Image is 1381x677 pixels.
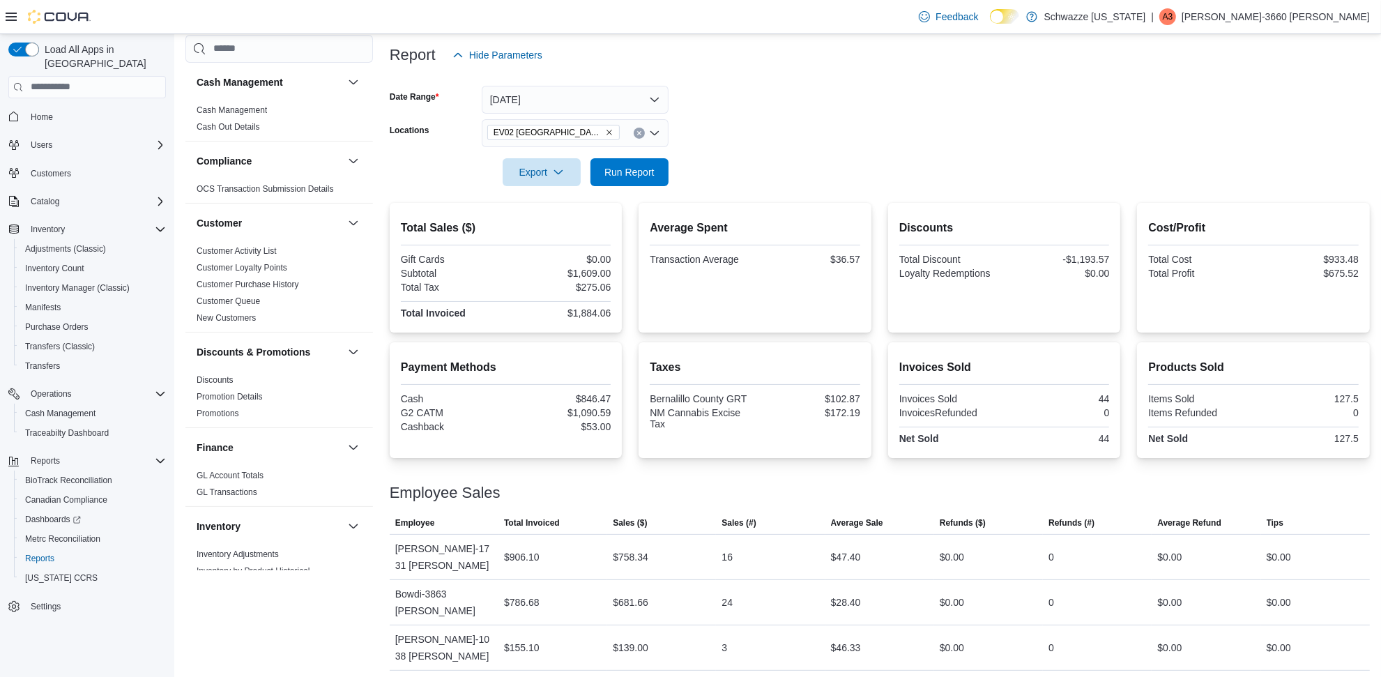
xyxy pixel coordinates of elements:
span: Customer Loyalty Points [197,262,287,273]
img: Cova [28,10,91,24]
span: Users [31,139,52,151]
span: Promotions [197,408,239,419]
button: Customer [345,215,362,231]
span: Traceabilty Dashboard [20,425,166,441]
a: Cash Out Details [197,122,260,132]
span: Home [25,108,166,125]
a: Discounts [197,375,234,385]
div: $681.66 [613,594,648,611]
div: $0.00 [940,639,964,656]
a: GL Transactions [197,487,257,497]
button: Discounts & Promotions [345,344,362,360]
span: Manifests [25,302,61,313]
div: $139.00 [613,639,648,656]
span: Reports [25,452,166,469]
button: Purchase Orders [14,317,171,337]
div: $786.68 [504,594,540,611]
div: $675.52 [1256,268,1359,279]
button: Remove EV02 Far NE Heights from selection in this group [605,128,613,137]
a: Customer Purchase History [197,280,299,289]
span: Sales ($) [613,517,647,528]
span: Operations [31,388,72,400]
span: Transfers [20,358,166,374]
span: Customers [31,168,71,179]
span: Inventory Manager (Classic) [25,282,130,294]
div: $155.10 [504,639,540,656]
div: [PERSON_NAME]-1731 [PERSON_NAME] [390,535,498,579]
h2: Total Sales ($) [401,220,611,236]
div: Transaction Average [650,254,752,265]
button: Home [3,107,171,127]
button: Catalog [3,192,171,211]
span: [US_STATE] CCRS [25,572,98,584]
h2: Discounts [899,220,1110,236]
a: Customer Queue [197,296,260,306]
div: Angelica-3660 Ortiz [1159,8,1176,25]
h2: Products Sold [1148,359,1359,376]
input: Dark Mode [990,9,1019,24]
div: $0.00 [509,254,611,265]
span: GL Transactions [197,487,257,498]
span: Promotion Details [197,391,263,402]
div: Compliance [185,181,373,203]
a: OCS Transaction Submission Details [197,184,334,194]
span: Canadian Compliance [25,494,107,505]
div: 44 [1007,433,1110,444]
button: Cash Management [345,74,362,91]
div: $0.00 [1157,594,1182,611]
div: $846.47 [509,393,611,404]
div: $0.00 [940,594,964,611]
div: $0.00 [1267,594,1291,611]
a: Manifests [20,299,66,316]
h3: Customer [197,216,242,230]
a: Transfers [20,358,66,374]
button: Finance [345,439,362,456]
h3: Discounts & Promotions [197,345,310,359]
button: Catalog [25,193,65,210]
div: 0 [1256,407,1359,418]
span: Refunds ($) [940,517,986,528]
div: G2 CATM [401,407,503,418]
div: NM Cannabis Excise Tax [650,407,752,429]
h3: Cash Management [197,75,283,89]
span: Tips [1267,517,1283,528]
span: A3 [1163,8,1173,25]
strong: Net Sold [899,433,939,444]
button: Cash Management [197,75,342,89]
button: Open list of options [649,128,660,139]
a: Inventory by Product Historical [197,566,310,576]
div: -$1,193.57 [1007,254,1110,265]
a: Inventory Count [20,260,90,277]
span: Settings [31,601,61,612]
h2: Payment Methods [401,359,611,376]
button: Users [25,137,58,153]
div: Bernalillo County GRT [650,393,752,404]
span: Customer Purchase History [197,279,299,290]
a: Home [25,109,59,125]
div: $275.06 [509,282,611,293]
div: Total Tax [401,282,503,293]
div: Loyalty Redemptions [899,268,1002,279]
button: Clear input [634,128,645,139]
a: Reports [20,550,60,567]
button: BioTrack Reconciliation [14,471,171,490]
div: $933.48 [1256,254,1359,265]
button: Adjustments (Classic) [14,239,171,259]
span: Washington CCRS [20,570,166,586]
a: Inventory Manager (Classic) [20,280,135,296]
a: Dashboards [14,510,171,529]
div: $53.00 [509,421,611,432]
p: Schwazze [US_STATE] [1044,8,1146,25]
a: Inventory Adjustments [197,549,279,559]
div: Gift Cards [401,254,503,265]
span: EV02 [GEOGRAPHIC_DATA] [494,125,602,139]
a: Cash Management [197,105,267,115]
span: Adjustments (Classic) [25,243,106,254]
div: Subtotal [401,268,503,279]
a: BioTrack Reconciliation [20,472,118,489]
div: Invoices Sold [899,393,1002,404]
button: Customer [197,216,342,230]
button: Transfers (Classic) [14,337,171,356]
span: Discounts [197,374,234,386]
